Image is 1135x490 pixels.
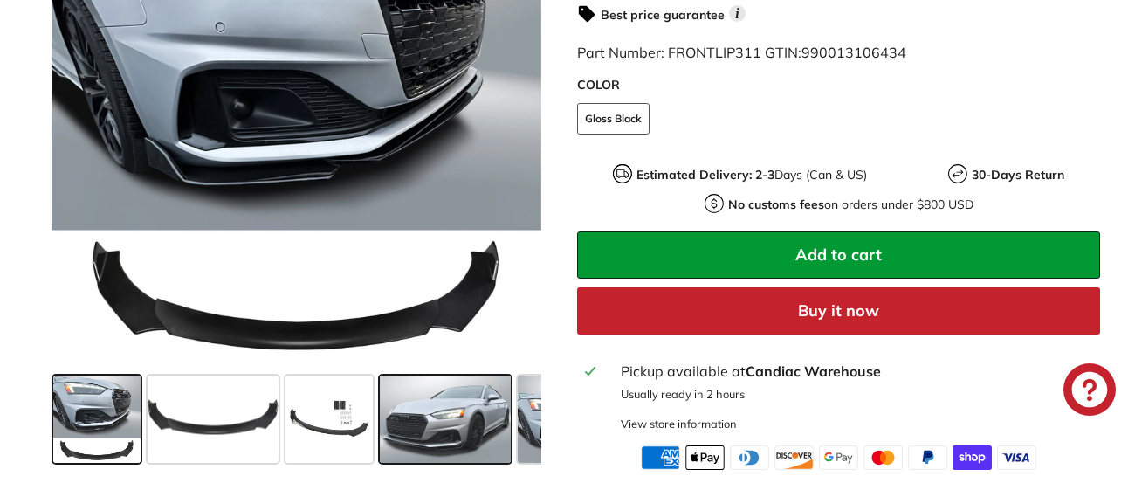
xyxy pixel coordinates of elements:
img: apple_pay [685,445,725,470]
span: 990013106434 [801,44,906,61]
strong: Estimated Delivery: 2-3 [636,167,774,183]
p: Days (Can & US) [636,166,867,184]
strong: Candiac Warehouse [746,362,881,380]
div: Pickup available at [621,361,1091,382]
img: american_express [641,445,680,470]
span: Add to cart [795,245,882,265]
img: paypal [908,445,947,470]
img: shopify_pay [953,445,992,470]
span: i [729,5,746,22]
img: visa [997,445,1036,470]
strong: Best price guarantee [601,7,725,23]
img: google_pay [819,445,858,470]
p: on orders under $800 USD [728,196,973,214]
p: Usually ready in 2 hours [621,386,1091,403]
label: COLOR [577,76,1100,94]
button: Buy it now [577,287,1100,335]
strong: 30-Days Return [972,167,1064,183]
img: discover [774,445,814,470]
span: Part Number: FRONTLIP311 GTIN: [577,44,906,61]
img: master [863,445,903,470]
img: diners_club [730,445,769,470]
inbox-online-store-chat: Shopify online store chat [1058,363,1121,420]
strong: No customs fees [728,197,824,212]
button: Add to cart [577,231,1100,279]
div: View store information [621,416,737,432]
